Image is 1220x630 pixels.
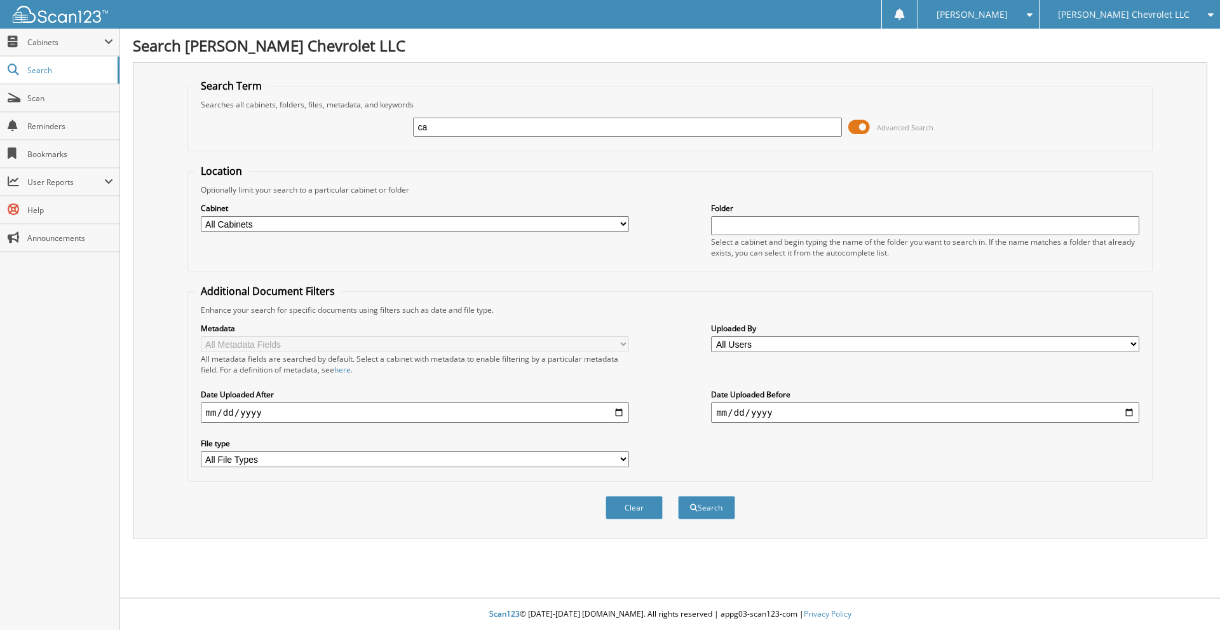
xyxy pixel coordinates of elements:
[201,203,629,214] label: Cabinet
[711,323,1139,334] label: Uploaded By
[711,203,1139,214] label: Folder
[711,389,1139,400] label: Date Uploaded Before
[194,99,1146,110] div: Searches all cabinets, folders, files, metadata, and keywords
[678,496,735,519] button: Search
[877,123,933,132] span: Advanced Search
[133,35,1207,56] h1: Search [PERSON_NAME] Chevrolet LLC
[27,93,113,104] span: Scan
[194,284,341,298] legend: Additional Document Filters
[194,79,268,93] legend: Search Term
[201,353,629,375] div: All metadata fields are searched by default. Select a cabinet with metadata to enable filtering b...
[27,65,111,76] span: Search
[201,323,629,334] label: Metadata
[27,37,104,48] span: Cabinets
[27,205,113,216] span: Help
[489,608,520,619] span: Scan123
[27,149,113,160] span: Bookmarks
[1156,569,1220,630] iframe: Chat Widget
[606,496,663,519] button: Clear
[120,599,1220,630] div: © [DATE]-[DATE] [DOMAIN_NAME]. All rights reserved | appg03-scan123-com |
[194,164,248,178] legend: Location
[804,608,851,619] a: Privacy Policy
[201,389,629,400] label: Date Uploaded After
[27,121,113,132] span: Reminders
[194,184,1146,195] div: Optionally limit your search to a particular cabinet or folder
[334,364,351,375] a: here
[1058,11,1189,18] span: [PERSON_NAME] Chevrolet LLC
[194,305,1146,315] div: Enhance your search for specific documents using filters such as date and file type.
[937,11,1008,18] span: [PERSON_NAME]
[27,233,113,243] span: Announcements
[201,402,629,423] input: start
[711,402,1139,423] input: end
[13,6,108,23] img: scan123-logo-white.svg
[201,438,629,449] label: File type
[27,177,104,188] span: User Reports
[711,236,1139,258] div: Select a cabinet and begin typing the name of the folder you want to search in. If the name match...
